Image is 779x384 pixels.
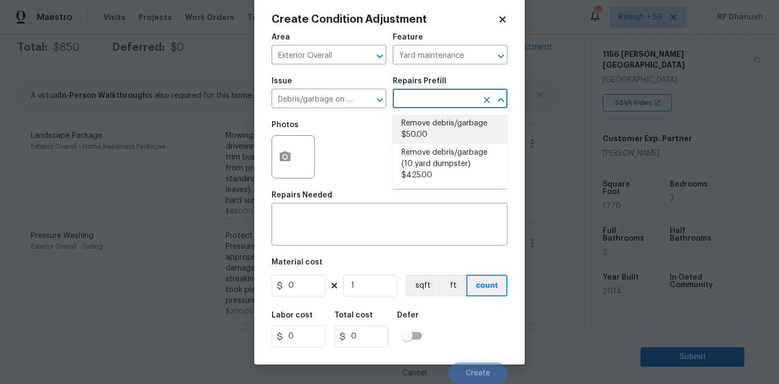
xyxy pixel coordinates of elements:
button: Open [493,49,509,64]
h5: Photos [272,121,299,129]
button: Create [448,362,507,384]
h5: Area [272,34,290,41]
h5: Labor cost [272,312,313,319]
li: Remove debris/garbage (10 yard dumpster) $425.00 [393,144,507,184]
span: Cancel [402,369,427,378]
li: Remove debris/garbage $50.00 [393,115,507,144]
button: Close [493,92,509,108]
h5: Material cost [272,259,322,266]
button: Open [372,92,387,108]
h5: Repairs Needed [272,191,332,199]
button: count [466,275,507,296]
h2: Create Condition Adjustment [272,14,498,25]
h5: Repairs Prefill [393,77,446,85]
button: ft [439,275,466,296]
h5: Defer [397,312,419,319]
span: Create [466,369,490,378]
button: Cancel [385,362,444,384]
h5: Issue [272,77,292,85]
button: sqft [406,275,439,296]
h5: Total cost [334,312,373,319]
h5: Feature [393,34,423,41]
button: Open [372,49,387,64]
button: Clear [479,92,494,108]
